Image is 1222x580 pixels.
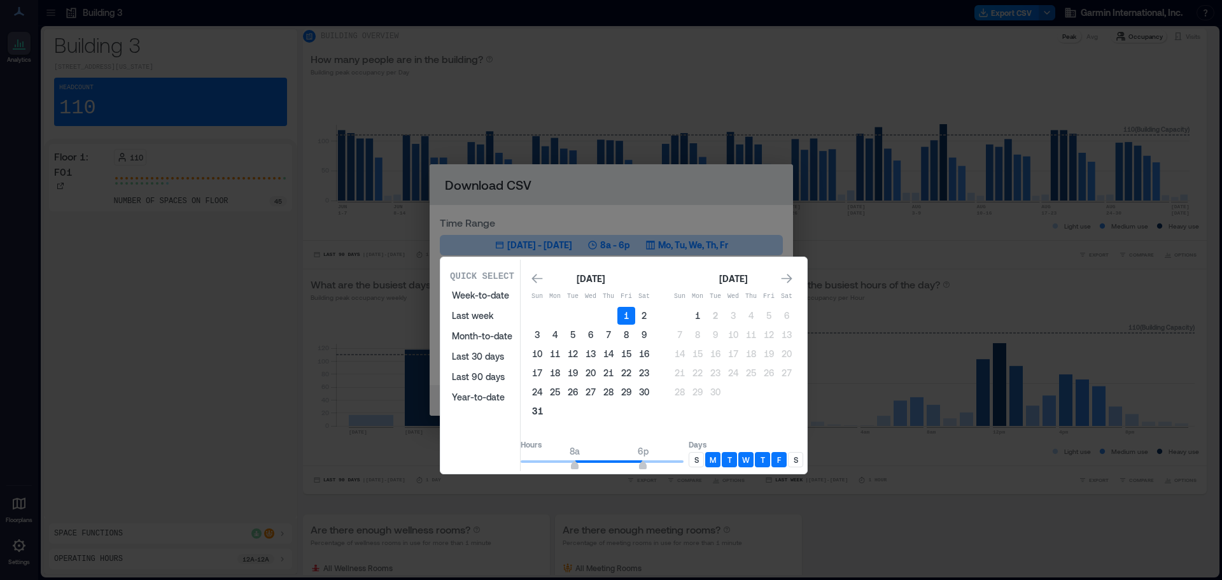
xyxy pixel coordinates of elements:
[777,455,781,465] p: F
[760,345,778,363] button: 19
[706,292,724,302] p: Tue
[635,326,653,344] button: 9
[778,270,796,288] button: Go to next month
[617,345,635,363] button: 15
[582,364,600,382] button: 20
[582,288,600,306] th: Wednesday
[582,326,600,344] button: 6
[564,383,582,401] button: 26
[564,345,582,363] button: 12
[450,270,514,283] p: Quick Select
[528,345,546,363] button: 10
[794,455,798,465] p: S
[706,307,724,325] button: 2
[546,364,564,382] button: 18
[528,364,546,382] button: 17
[617,307,635,325] button: 1
[582,345,600,363] button: 13
[635,383,653,401] button: 30
[706,288,724,306] th: Tuesday
[573,271,608,286] div: [DATE]
[600,288,617,306] th: Thursday
[617,364,635,382] button: 22
[582,292,600,302] p: Wed
[760,307,778,325] button: 5
[528,288,546,306] th: Sunday
[600,364,617,382] button: 21
[742,364,760,382] button: 25
[671,345,689,363] button: 14
[760,292,778,302] p: Fri
[444,285,520,306] button: Week-to-date
[742,288,760,306] th: Thursday
[689,345,706,363] button: 15
[778,307,796,325] button: 6
[528,383,546,401] button: 24
[638,446,649,456] span: 6p
[778,364,796,382] button: 27
[444,326,520,346] button: Month-to-date
[778,326,796,344] button: 13
[600,292,617,302] p: Thu
[727,455,732,465] p: T
[444,367,520,387] button: Last 90 days
[689,292,706,302] p: Mon
[635,292,653,302] p: Sat
[528,292,546,302] p: Sun
[689,439,803,449] p: Days
[671,326,689,344] button: 7
[742,326,760,344] button: 11
[710,455,716,465] p: M
[706,383,724,401] button: 30
[694,455,699,465] p: S
[742,455,750,465] p: W
[600,326,617,344] button: 7
[760,288,778,306] th: Friday
[564,288,582,306] th: Tuesday
[564,326,582,344] button: 5
[724,345,742,363] button: 17
[706,345,724,363] button: 16
[742,292,760,302] p: Thu
[671,292,689,302] p: Sun
[778,288,796,306] th: Saturday
[742,307,760,325] button: 4
[635,364,653,382] button: 23
[546,345,564,363] button: 11
[546,288,564,306] th: Monday
[564,292,582,302] p: Tue
[564,364,582,382] button: 19
[760,364,778,382] button: 26
[706,326,724,344] button: 9
[617,326,635,344] button: 8
[689,383,706,401] button: 29
[546,383,564,401] button: 25
[521,439,684,449] p: Hours
[724,292,742,302] p: Wed
[528,402,546,420] button: 31
[724,326,742,344] button: 10
[778,292,796,302] p: Sat
[706,364,724,382] button: 23
[689,326,706,344] button: 8
[444,346,520,367] button: Last 30 days
[528,326,546,344] button: 3
[600,345,617,363] button: 14
[671,364,689,382] button: 21
[689,288,706,306] th: Monday
[444,387,520,407] button: Year-to-date
[724,288,742,306] th: Wednesday
[600,383,617,401] button: 28
[444,306,520,326] button: Last week
[778,345,796,363] button: 20
[617,292,635,302] p: Fri
[689,364,706,382] button: 22
[546,326,564,344] button: 4
[546,292,564,302] p: Mon
[742,345,760,363] button: 18
[635,345,653,363] button: 16
[689,307,706,325] button: 1
[582,383,600,401] button: 27
[570,446,580,456] span: 8a
[724,307,742,325] button: 3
